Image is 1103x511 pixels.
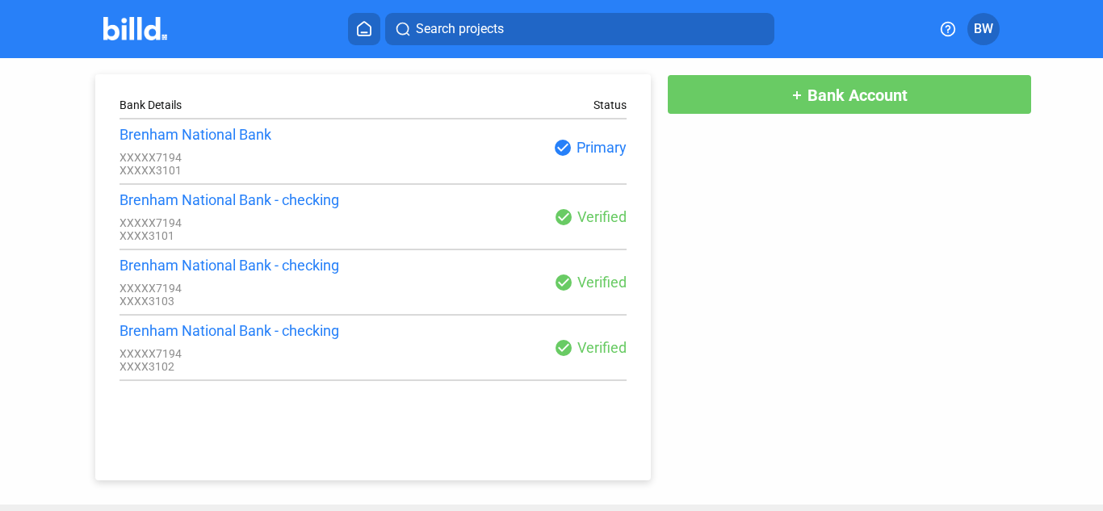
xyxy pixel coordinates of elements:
[120,164,373,177] div: XXXXX3101
[553,138,572,157] mat-icon: check_circle
[120,360,373,373] div: XXXX3102
[554,338,573,358] mat-icon: check_circle
[120,229,373,242] div: XXXX3101
[120,282,373,295] div: XXXXX7194
[554,273,573,292] mat-icon: check_circle
[974,19,993,39] span: BW
[120,322,373,339] div: Brenham National Bank - checking
[373,207,627,227] div: Verified
[373,138,627,157] div: Primary
[120,257,373,274] div: Brenham National Bank - checking
[120,191,373,208] div: Brenham National Bank - checking
[416,19,504,39] span: Search projects
[593,98,627,111] div: Status
[807,86,908,105] span: Bank Account
[120,295,373,308] div: XXXX3103
[554,207,573,227] mat-icon: check_circle
[120,347,373,360] div: XXXXX7194
[120,216,373,229] div: XXXXX7194
[667,74,1032,115] button: Bank Account
[103,17,167,40] img: Billd Company Logo
[373,273,627,292] div: Verified
[120,98,373,111] div: Bank Details
[791,89,803,102] mat-icon: add
[120,151,373,164] div: XXXXX7194
[120,126,373,143] div: Brenham National Bank
[967,13,1000,45] button: BW
[385,13,774,45] button: Search projects
[373,338,627,358] div: Verified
